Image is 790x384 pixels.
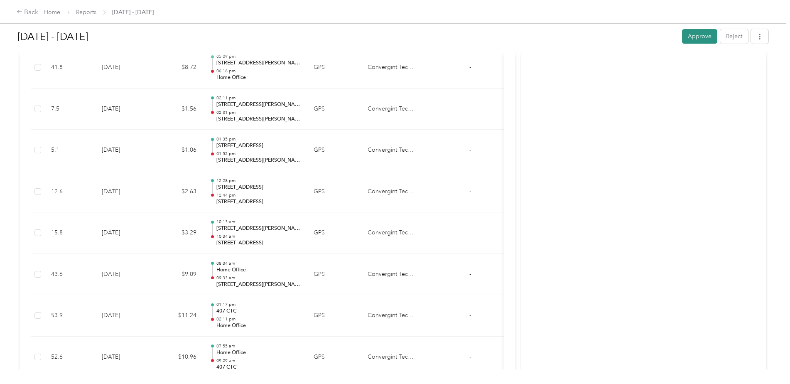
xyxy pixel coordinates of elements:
[17,7,38,17] div: Back
[153,47,203,89] td: $8.72
[361,171,423,213] td: Convergint Technologies
[216,349,300,357] p: Home Office
[95,212,153,254] td: [DATE]
[44,337,95,378] td: 52.6
[95,254,153,295] td: [DATE]
[307,337,361,378] td: GPS
[44,130,95,171] td: 5.1
[216,275,300,281] p: 09:33 am
[95,130,153,171] td: [DATE]
[216,184,300,191] p: [STREET_ADDRESS]
[469,312,471,319] span: -
[44,47,95,89] td: 41.8
[216,74,300,81] p: Home Office
[153,254,203,295] td: $9.09
[17,27,676,47] h1: Aug 1 - 31, 2025
[216,101,300,108] p: [STREET_ADDRESS][PERSON_NAME]
[361,337,423,378] td: Convergint Technologies
[469,353,471,360] span: -
[153,171,203,213] td: $2.63
[307,47,361,89] td: GPS
[216,157,300,164] p: [STREET_ADDRESS][PERSON_NAME]
[307,212,361,254] td: GPS
[216,110,300,116] p: 02:31 pm
[95,171,153,213] td: [DATE]
[216,261,300,266] p: 08:34 am
[216,95,300,101] p: 02:11 pm
[44,295,95,337] td: 53.9
[44,9,60,16] a: Home
[682,29,717,44] button: Approve
[44,171,95,213] td: 12.6
[216,142,300,150] p: [STREET_ADDRESS]
[216,364,300,371] p: 407 CTC
[112,8,154,17] span: [DATE] - [DATE]
[307,295,361,337] td: GPS
[361,295,423,337] td: Convergint Technologies
[307,254,361,295] td: GPS
[216,308,300,315] p: 407 CTC
[216,68,300,74] p: 06:16 pm
[216,239,300,247] p: [STREET_ADDRESS]
[743,337,790,384] iframe: Everlance-gr Chat Button Frame
[153,337,203,378] td: $10.96
[216,281,300,288] p: [STREET_ADDRESS][PERSON_NAME][PERSON_NAME]
[44,212,95,254] td: 15.8
[95,89,153,130] td: [DATE]
[469,271,471,278] span: -
[216,302,300,308] p: 01:17 pm
[361,254,423,295] td: Convergint Technologies
[44,254,95,295] td: 43.6
[95,337,153,378] td: [DATE]
[361,130,423,171] td: Convergint Technologies
[216,198,300,206] p: [STREET_ADDRESS]
[361,89,423,130] td: Convergint Technologies
[216,234,300,239] p: 10:34 am
[361,47,423,89] td: Convergint Technologies
[216,151,300,157] p: 01:52 pm
[216,136,300,142] p: 01:35 pm
[216,192,300,198] p: 12:44 pm
[153,295,203,337] td: $11.24
[216,358,300,364] p: 09:29 am
[153,212,203,254] td: $3.29
[216,316,300,322] p: 02:11 pm
[153,130,203,171] td: $1.06
[216,266,300,274] p: Home Office
[216,59,300,67] p: [STREET_ADDRESS][PERSON_NAME][PERSON_NAME]
[216,178,300,184] p: 12:28 pm
[469,105,471,112] span: -
[469,146,471,153] span: -
[44,89,95,130] td: 7.5
[307,171,361,213] td: GPS
[95,295,153,337] td: [DATE]
[469,229,471,236] span: -
[216,116,300,123] p: [STREET_ADDRESS][PERSON_NAME][PERSON_NAME]
[307,89,361,130] td: GPS
[720,29,748,44] button: Reject
[153,89,203,130] td: $1.56
[469,188,471,195] span: -
[361,212,423,254] td: Convergint Technologies
[76,9,96,16] a: Reports
[216,343,300,349] p: 07:55 am
[216,219,300,225] p: 10:13 am
[469,64,471,71] span: -
[216,225,300,232] p: [STREET_ADDRESS][PERSON_NAME][PERSON_NAME]
[216,322,300,330] p: Home Office
[307,130,361,171] td: GPS
[95,47,153,89] td: [DATE]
